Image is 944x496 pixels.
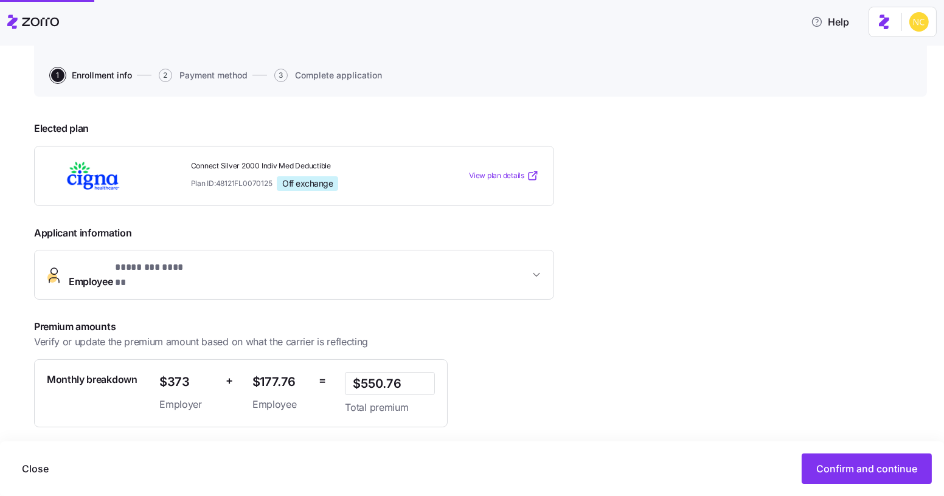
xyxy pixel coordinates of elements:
[179,71,248,80] span: Payment method
[156,69,248,82] a: 2Payment method
[159,372,216,392] span: $373
[34,319,449,334] span: Premium amounts
[191,161,414,171] span: Connect Silver 2000 Indiv Med Deductible
[274,69,382,82] button: 3Complete application
[51,69,132,82] button: 1Enrollment info
[34,334,368,350] span: Verify or update the premium amount based on what the carrier is reflecting
[802,453,932,484] button: Confirm and continue
[909,12,929,32] img: e03b911e832a6112bf72643c5874f8d8
[295,71,382,80] span: Complete application
[34,226,554,241] span: Applicant information
[159,69,248,82] button: 2Payment method
[252,372,309,392] span: $177.76
[816,461,917,476] span: Confirm and continue
[282,178,333,189] span: Off exchange
[319,372,326,390] span: =
[49,162,137,190] img: Cigna Healthcare
[49,69,132,82] a: 1Enrollment info
[801,10,859,34] button: Help
[22,461,49,476] span: Close
[811,15,849,29] span: Help
[69,260,195,289] span: Employee
[191,178,272,188] span: Plan ID: 48121FL0070125
[47,372,137,387] span: Monthly breakdown
[159,69,172,82] span: 2
[469,170,539,182] a: View plan details
[345,400,435,415] span: Total premium
[469,170,524,182] span: View plan details
[12,453,58,484] button: Close
[226,372,233,390] span: +
[34,121,554,136] span: Elected plan
[274,69,288,82] span: 3
[252,397,309,412] span: Employee
[72,71,132,80] span: Enrollment info
[51,69,64,82] span: 1
[272,69,382,82] a: 3Complete application
[159,397,216,412] span: Employer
